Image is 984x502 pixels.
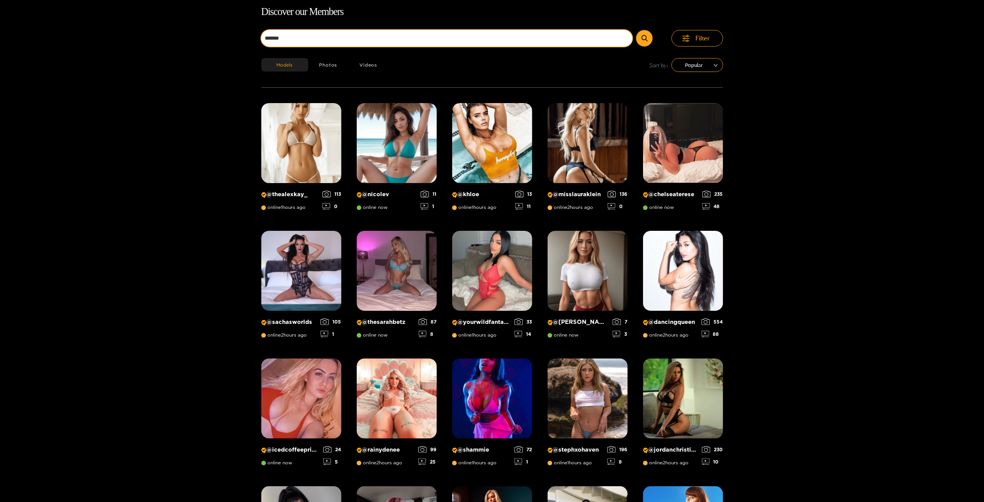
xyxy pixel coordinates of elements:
div: 1 [321,331,341,337]
img: Creator Profile Image: rainydenee [357,359,437,439]
div: 24 [323,446,341,453]
span: online 2 hours ago [261,332,307,338]
img: Creator Profile Image: nicolev [357,103,437,183]
img: Creator Profile Image: yourwildfantasyy69 [452,231,532,311]
p: @ jordanchristine_15 [643,446,698,454]
a: Creator Profile Image: thesarahbetz@thesarahbetzonline now878 [357,231,437,343]
div: 72 [515,446,532,453]
img: Creator Profile Image: thesarahbetz [357,231,437,311]
div: 235 [702,191,723,197]
a: Creator Profile Image: icedcoffeeprincess@icedcoffeeprincessonline now245 [261,359,341,471]
p: @ nicolev [357,191,417,198]
p: @ icedcoffeeprincess [261,446,319,454]
span: online now [548,332,579,338]
div: 25 [418,459,437,465]
div: 105 [321,319,341,325]
div: 33 [515,319,532,325]
p: @ misslauraklein [548,191,604,198]
div: 554 [702,319,723,325]
button: Models [261,58,308,72]
div: 8 [607,459,628,465]
a: Creator Profile Image: shammie@shammieonline1hours ago721 [452,359,532,471]
div: 113 [322,191,341,197]
a: Creator Profile Image: chelseaterese@chelseatereseonline now23548 [643,103,723,215]
div: 0 [322,203,341,210]
span: online 2 hours ago [357,460,403,465]
div: 3 [613,331,628,337]
a: Creator Profile Image: nicolev@nicolevonline now111 [357,103,437,215]
p: @ yourwildfantasyy69 [452,319,511,326]
button: Submit Search [636,30,653,47]
p: @ dancingqueen [643,319,698,326]
img: Creator Profile Image: michelle [548,231,628,311]
span: online 1 hours ago [452,332,497,338]
div: 1 [515,459,532,465]
div: 10 [702,459,723,465]
p: @ [PERSON_NAME] [548,319,609,326]
div: 230 [702,446,723,453]
div: 5 [323,459,341,465]
span: online 1 hours ago [452,205,497,210]
button: Videos [348,58,388,72]
span: online 1 hours ago [452,460,497,465]
div: 11 [421,191,437,197]
div: sort [672,58,723,72]
a: Creator Profile Image: rainydenee@rainydeneeonline2hours ago9925 [357,359,437,471]
div: 14 [515,331,532,337]
span: online now [643,205,674,210]
img: Creator Profile Image: dancingqueen [643,231,723,311]
div: 8 [419,331,437,337]
div: 7 [613,319,628,325]
p: @ sachasworlds [261,319,317,326]
div: 99 [418,446,437,453]
p: @ shammie [452,446,511,454]
p: @ chelseaterese [643,191,698,198]
img: Creator Profile Image: jordanchristine_15 [643,359,723,439]
button: Photos [308,58,349,72]
span: online 2 hours ago [643,460,689,465]
img: Creator Profile Image: thealexkay_ [261,103,341,183]
div: 88 [702,331,723,337]
span: online now [357,205,388,210]
p: @ khloe [452,191,511,198]
div: 196 [607,446,628,453]
span: online 2 hours ago [643,332,689,338]
h1: Discover our Members [261,4,723,20]
p: @ thesarahbetz [357,319,415,326]
a: Creator Profile Image: stephxohaven@stephxohavenonline1hours ago1968 [548,359,628,471]
button: Filter [672,30,723,47]
div: 87 [419,319,437,325]
div: 13 [515,191,532,197]
p: @ thealexkay_ [261,191,319,198]
div: 48 [702,203,723,210]
img: Creator Profile Image: shammie [452,359,532,439]
img: Creator Profile Image: khloe [452,103,532,183]
div: 11 [515,203,532,210]
span: Sort by: [650,61,668,70]
a: Creator Profile Image: dancingqueen@dancingqueenonline2hours ago55488 [643,231,723,343]
p: @ rainydenee [357,446,414,454]
div: 136 [608,191,628,197]
span: Popular [677,59,717,71]
a: Creator Profile Image: michelle@[PERSON_NAME]online now73 [548,231,628,343]
a: Creator Profile Image: yourwildfantasyy69@yourwildfantasyy69online1hours ago3314 [452,231,532,343]
span: online now [261,460,292,465]
a: Creator Profile Image: thealexkay_@thealexkay_online1hours ago1130 [261,103,341,215]
span: Filter [696,34,710,43]
img: Creator Profile Image: sachasworlds [261,231,341,311]
img: Creator Profile Image: misslauraklein [548,103,628,183]
a: Creator Profile Image: sachasworlds@sachasworldsonline2hours ago1051 [261,231,341,343]
span: online now [357,332,388,338]
a: Creator Profile Image: jordanchristine_15@jordanchristine_15online2hours ago23010 [643,359,723,471]
p: @ stephxohaven [548,446,603,454]
img: Creator Profile Image: chelseaterese [643,103,723,183]
span: online 1 hours ago [261,205,306,210]
span: online 1 hours ago [548,460,592,465]
img: Creator Profile Image: icedcoffeeprincess [261,359,341,439]
a: Creator Profile Image: misslauraklein@misslaurakleinonline2hours ago1360 [548,103,628,215]
img: Creator Profile Image: stephxohaven [548,359,628,439]
span: online 2 hours ago [548,205,593,210]
div: 1 [421,203,437,210]
div: 0 [608,203,628,210]
a: Creator Profile Image: khloe@khloeonline1hours ago1311 [452,103,532,215]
